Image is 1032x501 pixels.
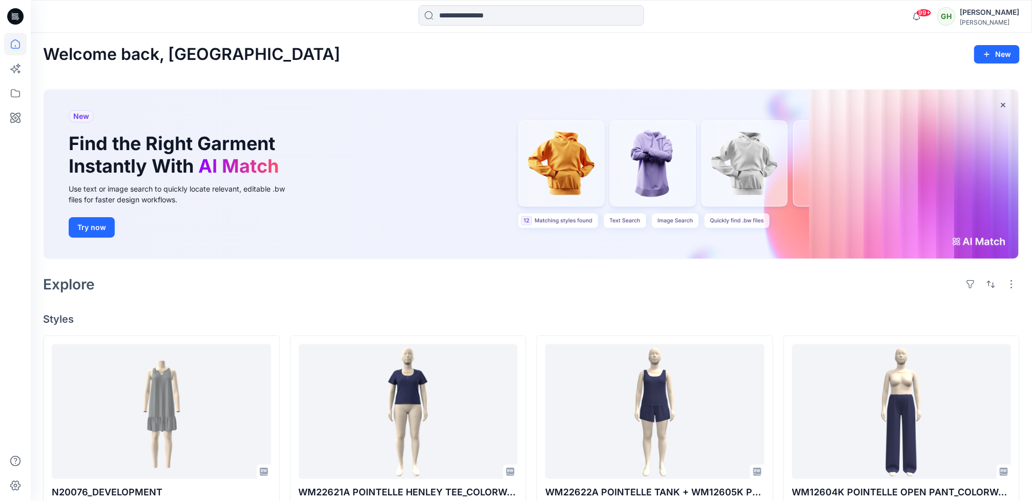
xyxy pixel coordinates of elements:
[916,9,932,17] span: 99+
[299,344,518,479] a: WM22621A POINTELLE HENLEY TEE_COLORWAY_REV8
[43,276,95,293] h2: Explore
[52,485,271,499] p: N20076_DEVELOPMENT
[299,485,518,499] p: WM22621A POINTELLE HENLEY TEE_COLORWAY_REV8
[198,155,279,177] span: AI Match
[69,133,284,177] h1: Find the Right Garment Instantly With
[960,18,1019,26] div: [PERSON_NAME]
[792,344,1012,479] a: WM12604K POINTELLE OPEN PANT_COLORWAY REV1
[52,344,271,479] a: N20076_DEVELOPMENT
[43,313,1020,325] h4: Styles
[974,45,1020,64] button: New
[545,485,765,499] p: WM22622A POINTELLE TANK + WM12605K POINTELLE SHORT -w- PICOT_COLORWAY REV1
[43,45,340,64] h2: Welcome back, [GEOGRAPHIC_DATA]
[545,344,765,479] a: WM22622A POINTELLE TANK + WM12605K POINTELLE SHORT -w- PICOT_COLORWAY REV1
[73,110,89,122] span: New
[792,485,1012,499] p: WM12604K POINTELLE OPEN PANT_COLORWAY REV1
[960,6,1019,18] div: [PERSON_NAME]
[69,183,299,205] div: Use text or image search to quickly locate relevant, editable .bw files for faster design workflows.
[937,7,956,26] div: GH
[69,217,115,238] button: Try now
